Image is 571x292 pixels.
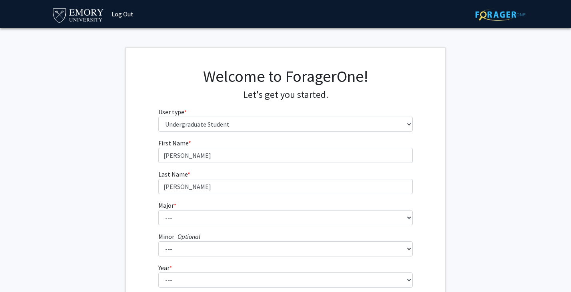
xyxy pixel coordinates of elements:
[158,201,176,210] label: Major
[158,263,172,272] label: Year
[52,6,105,24] img: Emory University Logo
[158,139,188,147] span: First Name
[158,89,413,101] h4: Let's get you started.
[6,256,34,286] iframe: Chat
[158,232,200,241] label: Minor
[158,107,187,117] label: User type
[158,67,413,86] h1: Welcome to ForagerOne!
[475,8,525,21] img: ForagerOne Logo
[174,232,200,240] i: - Optional
[158,170,188,178] span: Last Name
